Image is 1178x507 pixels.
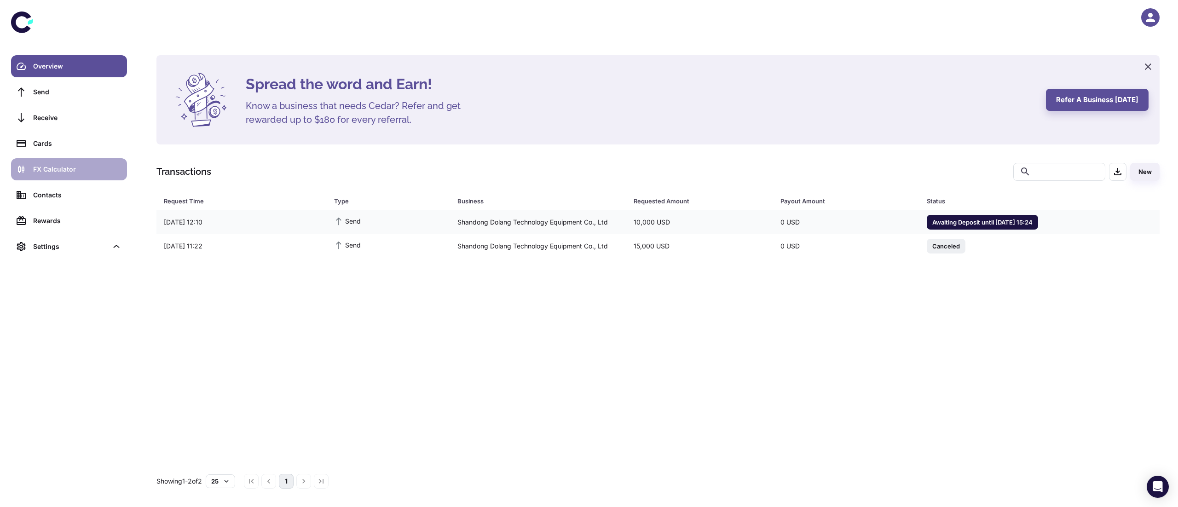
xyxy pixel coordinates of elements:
p: Showing 1-2 of 2 [156,476,202,486]
a: Rewards [11,210,127,232]
div: 10,000 USD [626,213,773,231]
div: Cards [33,138,121,149]
span: Canceled [927,241,965,250]
a: Overview [11,55,127,77]
div: 0 USD [773,213,920,231]
span: Send [334,216,361,226]
div: Payout Amount [780,195,904,207]
div: FX Calculator [33,164,121,174]
a: Contacts [11,184,127,206]
div: Requested Amount [634,195,757,207]
div: 15,000 USD [626,237,773,255]
div: Overview [33,61,121,71]
span: Requested Amount [634,195,769,207]
div: Receive [33,113,121,123]
div: [DATE] 12:10 [156,213,327,231]
div: [DATE] 11:22 [156,237,327,255]
div: Status [927,195,1109,207]
a: Send [11,81,127,103]
a: Cards [11,133,127,155]
div: Rewards [33,216,121,226]
nav: pagination navigation [243,474,330,489]
div: Shandong Dolang Technology Equipment Co., Ltd [450,237,626,255]
span: Awaiting Deposit until [DATE] 15:24 [927,217,1038,226]
div: Shandong Dolang Technology Equipment Co., Ltd [450,213,626,231]
h5: Know a business that needs Cedar? Refer and get rewarded up to $180 for every referral. [246,99,476,127]
span: Request Time [164,195,323,207]
span: Status [927,195,1121,207]
div: Type [334,195,434,207]
div: Settings [33,242,108,252]
div: Open Intercom Messenger [1147,476,1169,498]
div: Settings [11,236,127,258]
button: 25 [206,474,235,488]
a: FX Calculator [11,158,127,180]
span: Payout Amount [780,195,916,207]
span: Type [334,195,446,207]
div: Contacts [33,190,121,200]
h4: Spread the word and Earn! [246,73,1035,95]
div: Send [33,87,121,97]
button: New [1130,163,1160,181]
button: Refer a business [DATE] [1046,89,1149,111]
a: Receive [11,107,127,129]
div: Request Time [164,195,311,207]
div: 0 USD [773,237,920,255]
button: page 1 [279,474,294,489]
h1: Transactions [156,165,211,179]
span: Send [334,240,361,250]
